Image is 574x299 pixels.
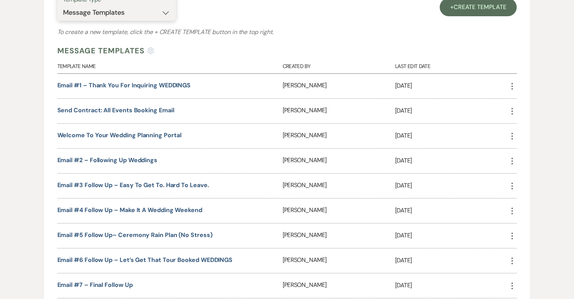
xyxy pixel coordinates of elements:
a: Email #2 – Following Up Weddings [57,156,157,164]
p: [DATE] [395,106,508,116]
div: Created By [283,56,395,73]
div: [PERSON_NAME] [283,74,395,98]
div: Template Name [57,56,283,73]
div: [PERSON_NAME] [283,99,395,123]
div: [PERSON_NAME] [283,248,395,273]
p: [DATE] [395,206,508,215]
p: [DATE] [395,181,508,191]
h4: Message Templates [57,45,145,56]
div: [PERSON_NAME] [283,124,395,148]
div: Last Edit Date [395,56,508,73]
a: Welcome to Your Wedding Planning Portal [57,131,182,139]
div: [PERSON_NAME] [283,198,395,223]
p: [DATE] [395,280,508,290]
a: Email #5 Follow Up– Ceremony Rain Plan (No Stress) [57,231,212,239]
p: [DATE] [395,256,508,265]
div: [PERSON_NAME] [283,273,395,298]
div: [PERSON_NAME] [283,223,395,248]
a: Email #6 Follow Up – Let’s Get That Tour Booked WEDDINGS [57,256,233,264]
a: Send Contract: All Events Booking Email [57,106,174,114]
a: Email #1 – Thank You for Inquiring WEDDINGS [57,81,191,89]
div: [PERSON_NAME] [283,174,395,198]
span: + Create Template [154,28,211,36]
p: [DATE] [395,131,508,141]
a: Email #3 Follow Up – Easy to Get To. Hard to Leave. [57,181,209,189]
a: Email #7 – Final Follow Up [57,281,133,289]
a: Email #4 Follow Up – Make It a Wedding Weekend [57,206,202,214]
p: [DATE] [395,81,508,91]
span: Create Template [454,3,506,11]
p: [DATE] [395,156,508,166]
h3: To create a new template, click the button in the top right. [57,28,517,37]
div: [PERSON_NAME] [283,149,395,173]
p: [DATE] [395,231,508,240]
